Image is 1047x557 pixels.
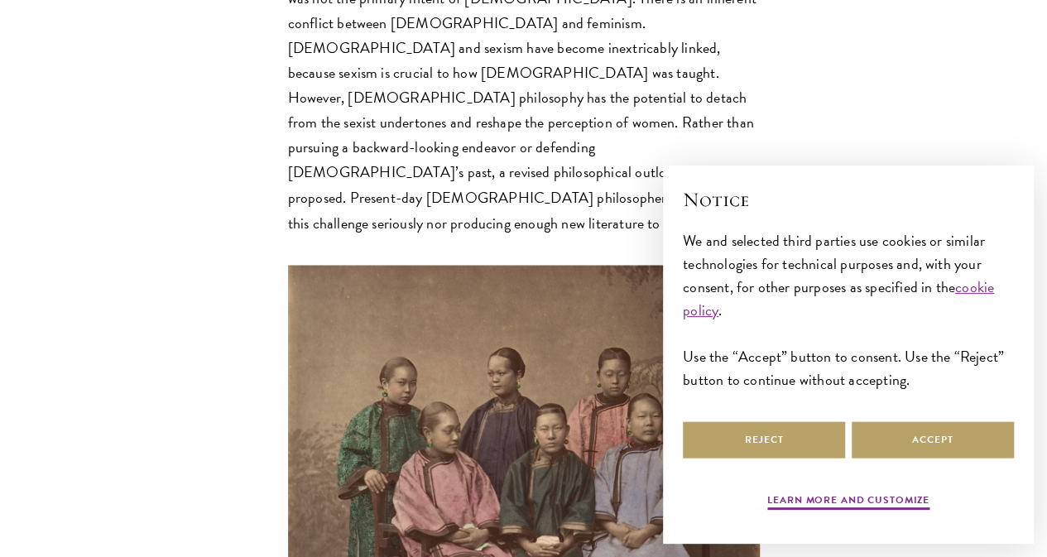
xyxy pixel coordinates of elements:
[767,492,929,512] button: Learn more and customize
[683,276,994,321] a: cookie policy
[683,185,1014,214] h2: Notice
[852,421,1014,459] button: Accept
[683,229,1014,392] div: We and selected third parties use cookies or similar technologies for technical purposes and, wit...
[683,421,845,459] button: Reject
